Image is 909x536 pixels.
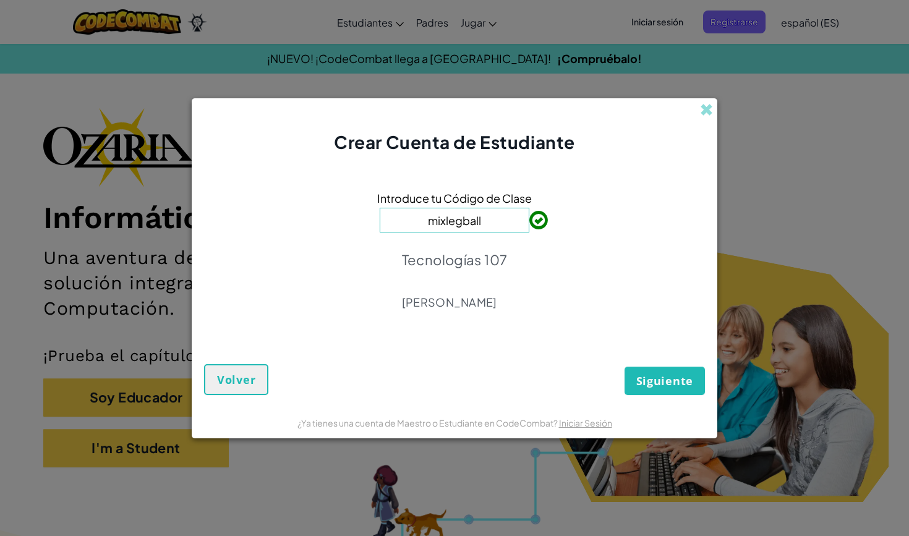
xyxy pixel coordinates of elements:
[334,131,575,153] span: Crear Cuenta de Estudiante
[559,417,612,428] a: Iniciar Sesión
[402,295,508,310] p: [PERSON_NAME]
[204,364,268,395] button: Volver
[217,372,255,387] span: Volver
[377,189,532,207] span: Introduce tu Código de Clase
[625,367,705,395] button: Siguiente
[297,417,559,428] span: ¿Ya tienes una cuenta de Maestro o Estudiante en CodeCombat?
[636,373,693,388] span: Siguiente
[402,251,508,268] p: Tecnologías 107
